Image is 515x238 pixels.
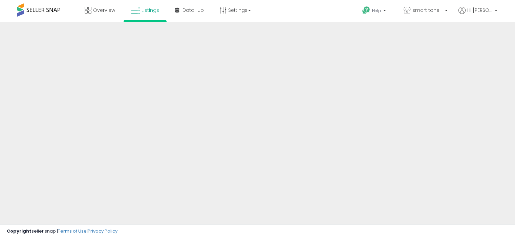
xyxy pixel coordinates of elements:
[372,8,381,14] span: Help
[7,228,31,234] strong: Copyright
[93,7,115,14] span: Overview
[467,7,493,14] span: Hi [PERSON_NAME]
[183,7,204,14] span: DataHub
[362,6,370,15] i: Get Help
[458,7,497,22] a: Hi [PERSON_NAME]
[58,228,87,234] a: Terms of Use
[357,1,393,22] a: Help
[142,7,159,14] span: Listings
[7,228,117,235] div: seller snap | |
[412,7,443,14] span: smart toners
[88,228,117,234] a: Privacy Policy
